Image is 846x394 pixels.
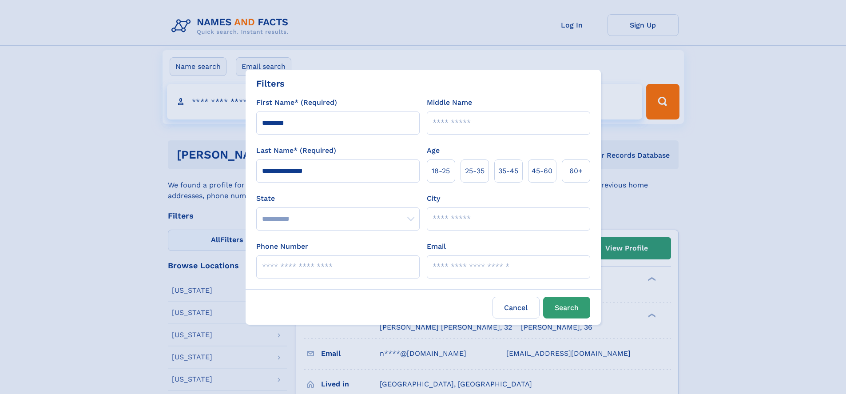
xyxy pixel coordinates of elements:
button: Search [543,297,590,318]
label: Cancel [493,297,540,318]
span: 18‑25 [432,166,450,176]
span: 45‑60 [532,166,552,176]
label: Email [427,241,446,252]
span: 25‑35 [465,166,485,176]
label: State [256,193,420,204]
span: 35‑45 [498,166,518,176]
label: Age [427,145,440,156]
label: Last Name* (Required) [256,145,336,156]
label: Middle Name [427,97,472,108]
div: Filters [256,77,285,90]
label: First Name* (Required) [256,97,337,108]
span: 60+ [569,166,583,176]
label: Phone Number [256,241,308,252]
label: City [427,193,440,204]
